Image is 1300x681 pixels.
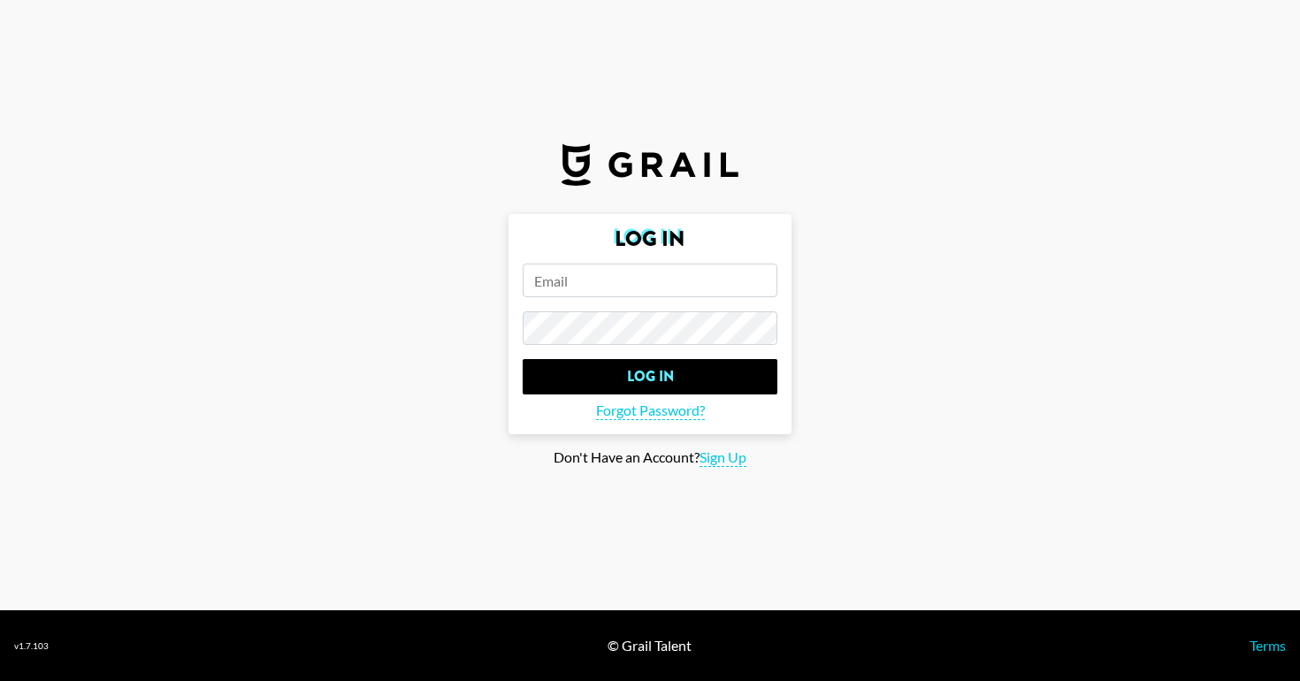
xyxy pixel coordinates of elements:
input: Log In [523,359,777,394]
h2: Log In [523,228,777,249]
a: Terms [1250,637,1286,654]
input: Email [523,264,777,297]
span: Sign Up [700,448,746,467]
div: v 1.7.103 [14,640,49,652]
img: Grail Talent Logo [562,143,738,186]
div: Don't Have an Account? [14,448,1286,467]
span: Forgot Password? [596,402,705,420]
div: © Grail Talent [608,637,692,654]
